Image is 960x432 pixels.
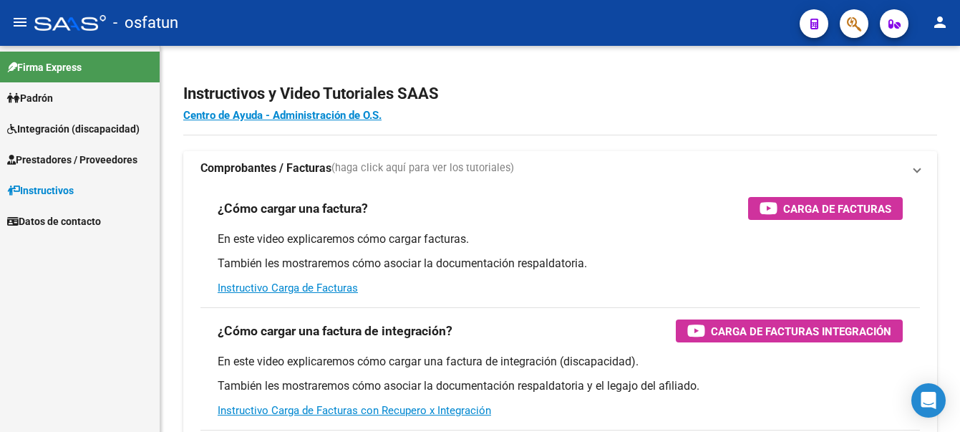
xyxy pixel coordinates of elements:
[218,354,903,370] p: En este video explicaremos cómo cargar una factura de integración (discapacidad).
[183,109,382,122] a: Centro de Ayuda - Administración de O.S.
[7,59,82,75] span: Firma Express
[676,320,903,342] button: Carga de Facturas Integración
[748,197,903,220] button: Carga de Facturas
[711,322,891,340] span: Carga de Facturas Integración
[218,282,358,294] a: Instructivo Carga de Facturas
[11,14,29,31] mat-icon: menu
[218,231,903,247] p: En este video explicaremos cómo cargar facturas.
[218,198,368,219] h3: ¿Cómo cargar una factura?
[7,213,101,229] span: Datos de contacto
[183,151,937,186] mat-expansion-panel-header: Comprobantes / Facturas(haga click aquí para ver los tutoriales)
[331,160,514,176] span: (haga click aquí para ver los tutoriales)
[911,383,946,418] div: Open Intercom Messenger
[218,404,491,417] a: Instructivo Carga de Facturas con Recupero x Integración
[183,80,937,107] h2: Instructivos y Video Tutoriales SAAS
[7,152,137,168] span: Prestadores / Proveedores
[7,183,74,198] span: Instructivos
[218,378,903,394] p: También les mostraremos cómo asociar la documentación respaldatoria y el legajo del afiliado.
[7,90,53,106] span: Padrón
[7,121,140,137] span: Integración (discapacidad)
[218,256,903,272] p: También les mostraremos cómo asociar la documentación respaldatoria.
[218,321,452,341] h3: ¿Cómo cargar una factura de integración?
[783,200,891,218] span: Carga de Facturas
[113,7,178,39] span: - osfatun
[931,14,949,31] mat-icon: person
[200,160,331,176] strong: Comprobantes / Facturas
